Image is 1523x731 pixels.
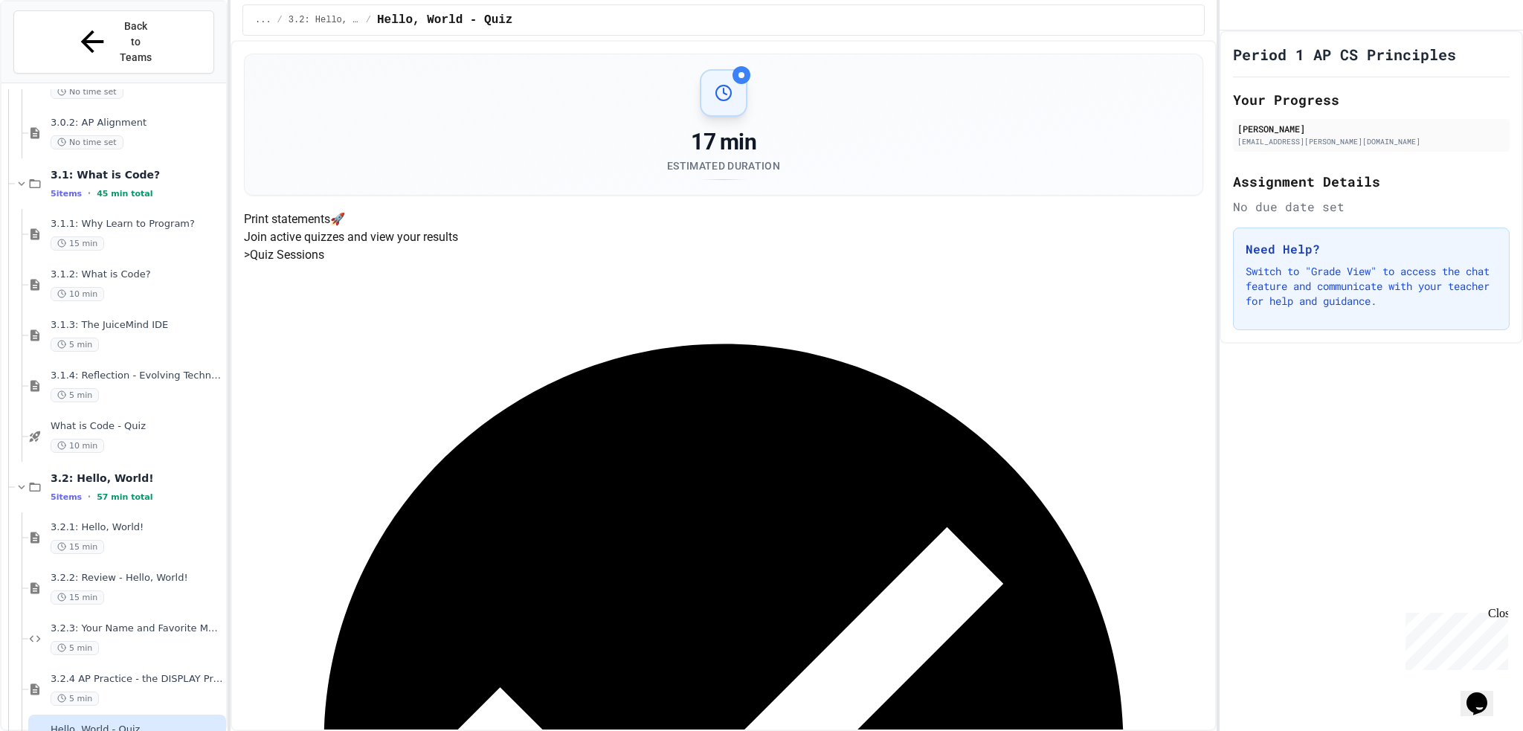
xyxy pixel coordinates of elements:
[51,218,223,231] span: 3.1.1: Why Learn to Program?
[244,246,1203,264] h5: > Quiz Sessions
[51,268,223,281] span: 3.1.2: What is Code?
[51,85,123,99] span: No time set
[13,10,214,74] button: Back to Teams
[51,471,223,485] span: 3.2: Hello, World!
[1233,89,1510,110] h2: Your Progress
[51,622,223,635] span: 3.2.3: Your Name and Favorite Movie
[51,117,223,129] span: 3.0.2: AP Alignment
[6,6,103,94] div: Chat with us now!Close
[88,491,91,503] span: •
[244,228,1203,246] p: Join active quizzes and view your results
[1237,136,1505,147] div: [EMAIL_ADDRESS][PERSON_NAME][DOMAIN_NAME]
[51,189,82,199] span: 5 items
[1233,171,1510,192] h2: Assignment Details
[51,521,223,534] span: 3.2.1: Hello, World!
[97,492,152,502] span: 57 min total
[51,135,123,149] span: No time set
[51,641,99,655] span: 5 min
[1246,264,1497,309] p: Switch to "Grade View" to access the chat feature and communicate with your teacher for help and ...
[51,388,99,402] span: 5 min
[51,319,223,332] span: 3.1.3: The JuiceMind IDE
[51,673,223,686] span: 3.2.4 AP Practice - the DISPLAY Procedure
[277,14,283,26] span: /
[1246,240,1497,258] h3: Need Help?
[1461,672,1508,716] iframe: chat widget
[667,158,780,173] div: Estimated Duration
[1233,198,1510,216] div: No due date set
[88,187,91,199] span: •
[51,370,223,382] span: 3.1.4: Reflection - Evolving Technology
[51,168,223,181] span: 3.1: What is Code?
[377,11,512,29] span: Hello, World - Quiz
[51,572,223,585] span: 3.2.2: Review - Hello, World!
[289,14,360,26] span: 3.2: Hello, World!
[51,540,104,554] span: 15 min
[118,19,153,65] span: Back to Teams
[51,287,104,301] span: 10 min
[51,492,82,502] span: 5 items
[1233,44,1456,65] h1: Period 1 AP CS Principles
[255,14,271,26] span: ...
[1400,607,1508,670] iframe: chat widget
[1237,122,1505,135] div: [PERSON_NAME]
[97,189,152,199] span: 45 min total
[51,692,99,706] span: 5 min
[667,129,780,155] div: 17 min
[51,420,223,433] span: What is Code - Quiz
[51,338,99,352] span: 5 min
[366,14,371,26] span: /
[51,439,104,453] span: 10 min
[244,210,1203,228] h4: Print statements 🚀
[51,236,104,251] span: 15 min
[51,590,104,605] span: 15 min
